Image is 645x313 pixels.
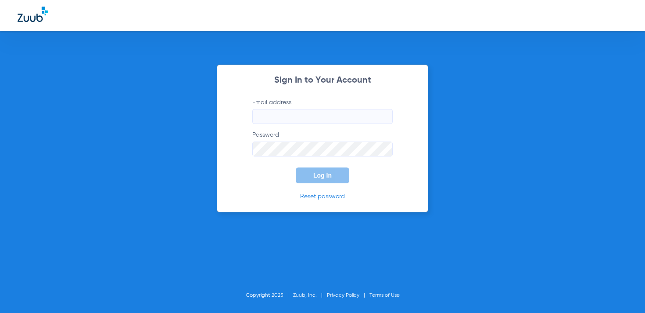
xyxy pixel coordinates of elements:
[18,7,48,22] img: Zuub Logo
[252,131,393,156] label: Password
[293,291,327,300] li: Zuub, Inc.
[252,142,393,156] input: Password
[296,167,349,183] button: Log In
[252,98,393,124] label: Email address
[313,172,332,179] span: Log In
[252,109,393,124] input: Email address
[327,293,359,298] a: Privacy Policy
[300,193,345,200] a: Reset password
[239,76,406,85] h2: Sign In to Your Account
[369,293,400,298] a: Terms of Use
[246,291,293,300] li: Copyright 2025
